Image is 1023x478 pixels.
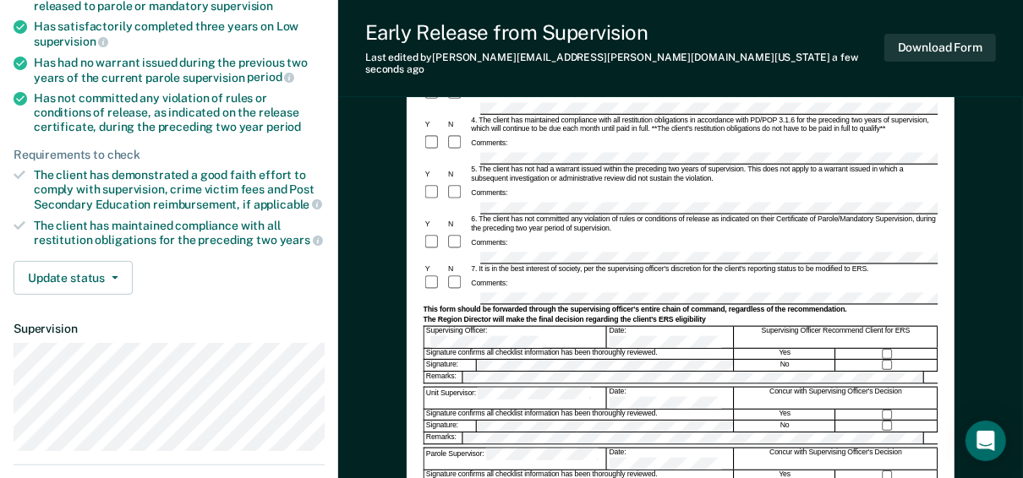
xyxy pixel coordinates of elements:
dt: Supervision [14,322,325,336]
div: N [446,170,469,179]
div: Comments: [469,188,509,198]
div: This form should be forwarded through the supervising officer's entire chain of command, regardle... [424,306,938,315]
div: N [446,265,469,274]
span: period [266,120,301,133]
div: Supervising Officer: [424,327,607,348]
div: Signature confirms all checklist information has been thoroughly reviewed. [424,410,734,420]
div: Comments: [469,139,509,148]
div: Remarks: [424,372,463,383]
span: a few seconds ago [365,52,858,75]
div: No [735,360,836,371]
div: Yes [735,349,836,359]
div: Signature: [424,360,477,371]
div: 6. The client has not committed any violation of rules or conditions of release as indicated on t... [469,215,938,234]
div: Parole Supervisor: [424,448,607,470]
div: Date: [607,388,733,409]
button: Download Form [884,34,996,62]
div: Early Release from Supervision [365,20,884,45]
div: Requirements to check [14,148,325,162]
div: Has had no warrant issued during the previous two years of the current parole supervision [34,56,325,84]
div: Date: [607,448,733,470]
div: Comments: [469,238,509,247]
div: The Region Director will make the final decision regarding the client's ERS eligibility [424,316,938,325]
div: Comments: [469,279,509,288]
div: Y [424,170,446,179]
div: Last edited by [PERSON_NAME][EMAIL_ADDRESS][PERSON_NAME][DOMAIN_NAME][US_STATE] [365,52,884,76]
div: The client has maintained compliance with all restitution obligations for the preceding two [34,219,325,247]
div: Has not committed any violation of rules or conditions of release, as indicated on the release ce... [34,91,325,133]
div: 5. The client has not had a warrant issued within the preceding two years of supervision. This do... [469,166,938,184]
div: Remarks: [424,432,463,443]
div: Date: [607,327,733,348]
div: Open Intercom Messenger [966,421,1006,461]
div: Comments: [469,89,509,98]
div: Y [424,121,446,130]
div: Yes [735,410,836,420]
div: Has satisfactorily completed three years on Low [34,19,325,48]
div: Concur with Supervising Officer's Decision [735,448,938,470]
div: Supervising Officer Recommend Client for ERS [735,327,938,348]
div: N [446,121,469,130]
div: No [735,421,836,432]
div: N [446,220,469,229]
span: years [280,233,323,247]
div: The client has demonstrated a good faith effort to comply with supervision, crime victim fees and... [34,168,325,211]
button: Update status [14,261,133,295]
span: period [247,70,294,84]
div: Y [424,220,446,229]
span: applicable [254,198,322,211]
div: Unit Supervisor: [424,388,607,409]
div: Y [424,265,446,274]
div: 4. The client has maintained compliance with all restitution obligations in accordance with PD/PO... [469,116,938,134]
div: Concur with Supervising Officer's Decision [735,388,938,409]
span: supervision [34,35,108,48]
div: Signature confirms all checklist information has been thoroughly reviewed. [424,349,734,359]
div: 7. It is in the best interest of society, per the supervising officer's discretion for the client... [469,265,938,274]
div: Signature: [424,421,477,432]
